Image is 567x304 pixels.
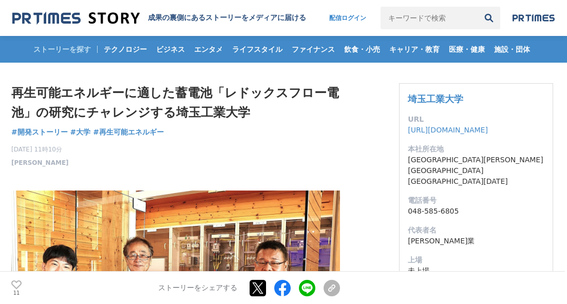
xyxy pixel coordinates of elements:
span: #開発ストーリー [11,127,68,137]
a: #再生可能エネルギー [93,127,164,138]
a: エンタメ [190,36,227,63]
a: 施設・団体 [490,36,534,63]
img: prtimes [513,14,555,22]
dt: URL [408,114,544,125]
span: 施設・団体 [490,45,534,54]
span: [DATE] 11時10分 [11,145,69,154]
dd: 048-585-6805 [408,206,544,217]
span: ビジネス [152,45,189,54]
a: [URL][DOMAIN_NAME] [408,126,488,134]
input: キーワードで検索 [381,7,478,29]
dt: 電話番号 [408,195,544,206]
span: キャリア・教育 [385,45,444,54]
span: エンタメ [190,45,227,54]
a: #開発ストーリー [11,127,68,138]
span: #大学 [70,127,91,137]
a: 埼玉工業大学 [408,93,463,104]
dd: 未上場 [408,265,544,276]
a: 配信ログイン [319,7,376,29]
dt: 上場 [408,255,544,265]
a: 飲食・小売 [340,36,384,63]
span: ライフスタイル [228,45,287,54]
span: 医療・健康 [445,45,489,54]
span: #再生可能エネルギー [93,127,164,137]
dt: 本社所在地 [408,144,544,155]
h2: 成果の裏側にあるストーリーをメディアに届ける [148,13,306,23]
dd: [PERSON_NAME]業 [408,236,544,246]
a: 医療・健康 [445,36,489,63]
img: 成果の裏側にあるストーリーをメディアに届ける [12,11,140,25]
h1: 再生可能エネルギーに適した蓄電池「レドックスフロー電池」の研究にチャレンジする埼玉工業大学 [11,83,340,123]
a: キャリア・教育 [385,36,444,63]
button: 検索 [478,7,500,29]
p: ストーリーをシェアする [158,283,237,293]
dt: 代表者名 [408,225,544,236]
a: ライフスタイル [228,36,287,63]
a: [PERSON_NAME] [11,158,69,167]
a: ビジネス [152,36,189,63]
span: 飲食・小売 [340,45,384,54]
dd: [GEOGRAPHIC_DATA][PERSON_NAME][GEOGRAPHIC_DATA][GEOGRAPHIC_DATA][DATE] [408,155,544,187]
a: #大学 [70,127,91,138]
a: ファイナンス [288,36,339,63]
span: ファイナンス [288,45,339,54]
a: テクノロジー [100,36,151,63]
span: テクノロジー [100,45,151,54]
a: 成果の裏側にあるストーリーをメディアに届ける 成果の裏側にあるストーリーをメディアに届ける [12,11,306,25]
p: 11 [11,290,22,295]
